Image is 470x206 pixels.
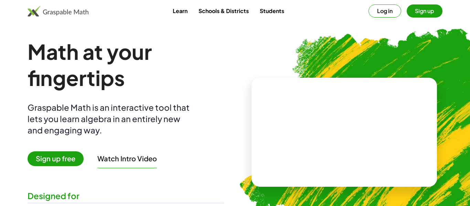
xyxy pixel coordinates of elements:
div: Graspable Math is an interactive tool that lets you learn algebra in an entirely new and engaging... [28,102,193,136]
a: Schools & Districts [193,4,254,17]
div: Designed for [28,190,224,202]
video: What is this? This is dynamic math notation. Dynamic math notation plays a central role in how Gr... [293,107,396,158]
button: Sign up [407,4,442,18]
h1: Math at your fingertips [28,39,224,91]
a: Students [254,4,290,17]
a: Learn [167,4,193,17]
button: Watch Intro Video [97,154,157,163]
button: Log in [368,4,401,18]
span: Sign up free [28,151,84,166]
